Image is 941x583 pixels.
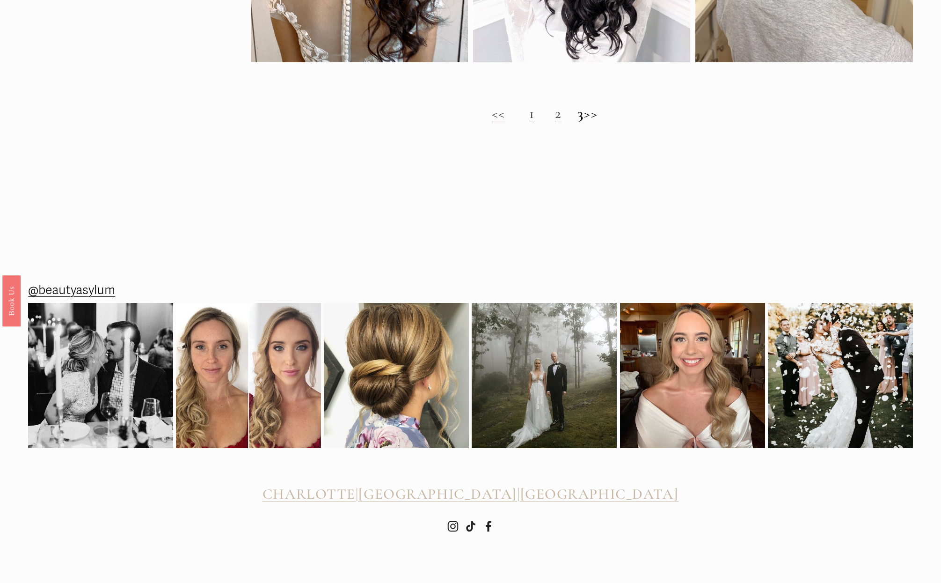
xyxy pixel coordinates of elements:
[620,303,765,448] img: Going into the wedding weekend with some bridal inspo for ya! 💫 @beautyasylum_charlotte #beautyas...
[517,485,520,503] span: |
[768,285,913,467] img: 2020 didn&rsquo;t stop this wedding celebration! 🎊😍🎉 @beautyasylum_atlanta #beautyasylum @bridal_...
[213,105,875,122] h2: >>
[356,485,359,503] span: |
[483,521,494,532] a: Facebook
[465,521,476,532] a: TikTok
[2,275,21,326] a: Book Us
[447,521,459,532] a: Instagram
[529,104,535,122] a: 1
[176,303,321,448] img: It&rsquo;s been a while since we&rsquo;ve shared a before and after! Subtle makeup &amp; romantic...
[472,303,617,448] img: Picture perfect 💫 @beautyasylum_charlotte @apryl_naylor_makeup #beautyasylum_apryl @uptownfunkyou...
[28,279,115,302] a: @beautyasylum
[263,486,356,503] a: CHARLOTTE
[28,303,173,448] img: Rehearsal dinner vibes from Raleigh, NC. We added a subtle braid at the top before we created her...
[577,104,584,122] strong: 3
[520,486,679,503] a: [GEOGRAPHIC_DATA]
[492,104,505,122] a: <<
[555,104,562,122] a: 2
[324,289,469,462] img: So much pretty from this weekend! Here&rsquo;s one from @beautyasylum_charlotte #beautyasylum @up...
[358,486,517,503] a: [GEOGRAPHIC_DATA]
